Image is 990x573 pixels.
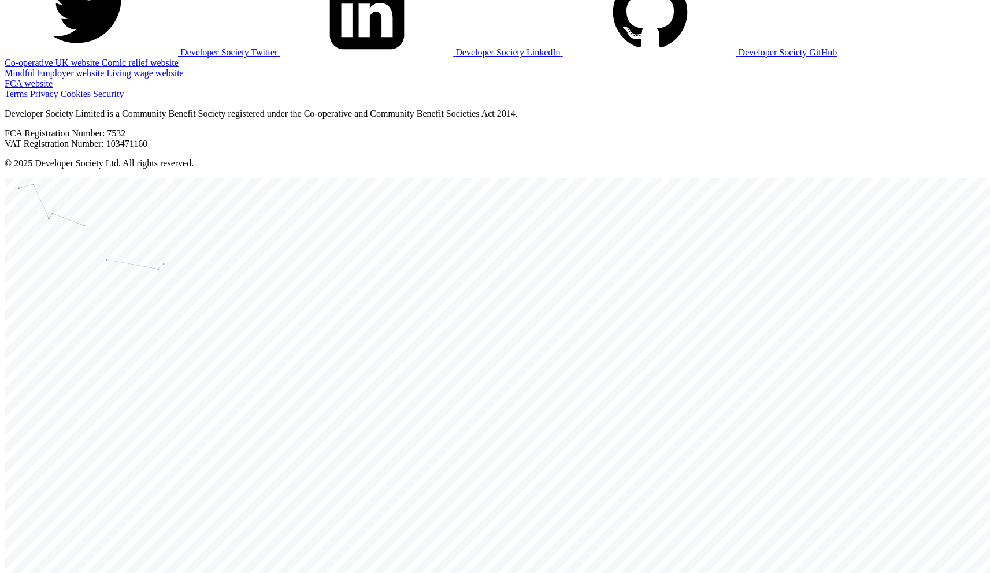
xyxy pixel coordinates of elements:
[455,47,560,57] span: Developer Society LinkedIn
[5,58,99,68] span: Co-operative UK website
[5,58,102,68] a: Co-operative UK website
[5,47,280,57] a: Developer Society Twitter
[5,158,985,169] p: © 2025 Developer Society Ltd. All rights reserved.
[102,58,179,68] a: Comic relief website
[280,47,562,57] a: Developer Society LinkedIn
[93,89,124,99] a: Security
[5,68,104,78] span: Mindful Employer website
[5,79,53,88] a: FCA website
[5,68,106,78] a: Mindful Employer website
[5,128,985,149] p: FCA Registration Number: 7532 VAT Registration Number: 103471160
[106,68,183,78] a: Living wage website
[739,47,837,57] span: Developer Society GitHub
[563,47,837,57] a: Developer Society GitHub
[61,89,91,99] a: Cookies
[5,109,985,119] p: Developer Society Limited is a Community Benefit Society registered under the Co-operative and Co...
[180,47,277,57] span: Developer Society Twitter
[30,89,58,99] a: Privacy
[5,89,28,99] a: Terms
